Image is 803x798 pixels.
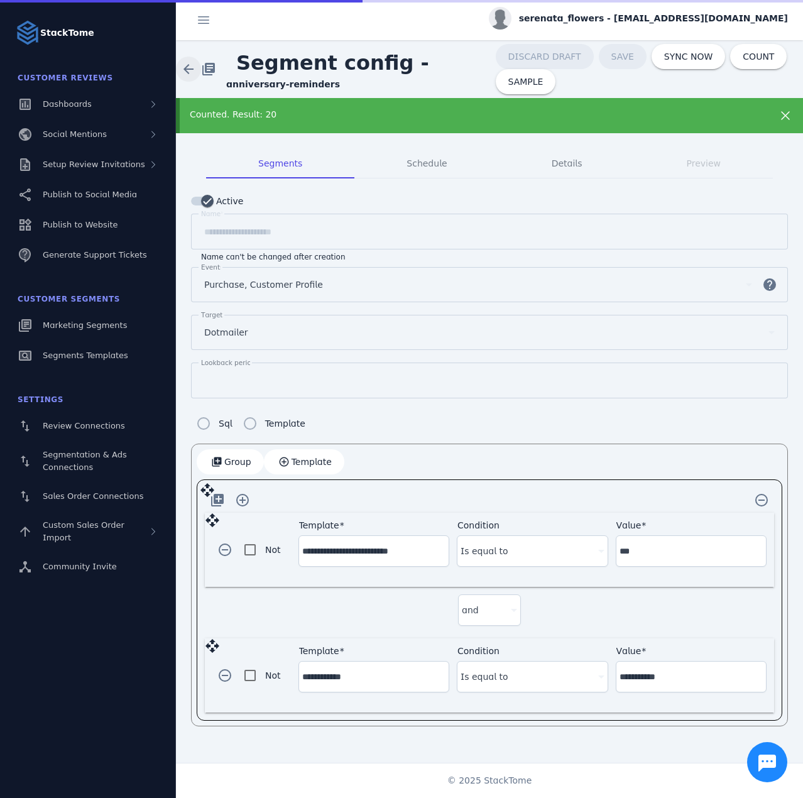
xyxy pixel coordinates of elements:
mat-hint: Name can't be changed after creation [201,249,346,262]
button: SYNC NOW [652,44,725,69]
mat-form-field: Segment name [191,214,788,262]
mat-form-field: Segment events [191,267,788,315]
span: Publish to Website [43,220,117,229]
span: Segments [258,159,302,168]
mat-radio-group: Segment config type [191,411,305,436]
mat-label: Name [201,210,221,217]
span: Publish to Social Media [43,190,137,199]
span: Dashboards [43,99,92,109]
a: Publish to Social Media [8,181,168,209]
span: Dotmailer [204,325,248,340]
strong: anniversary-reminders [226,79,340,89]
label: Not [263,668,281,683]
span: SAMPLE [508,77,544,86]
mat-label: Template [299,646,339,656]
a: Publish to Website [8,211,168,239]
span: Segment config - [226,41,439,85]
span: SYNC NOW [664,52,713,61]
mat-form-field: Segment targets [191,315,788,363]
mat-label: Value [616,520,642,530]
mat-label: Lookback period [201,359,256,366]
a: Review Connections [8,412,168,440]
button: SAMPLE [496,69,556,94]
span: Segmentation & Ads Connections [43,450,127,472]
a: Marketing Segments [8,312,168,339]
mat-icon: library_books [201,62,216,77]
span: Generate Support Tickets [43,250,147,260]
span: Sales Order Connections [43,491,143,501]
span: Review Connections [43,421,125,430]
span: Is equal to [461,669,508,684]
input: Template [302,669,445,684]
button: Group [197,449,264,474]
span: Details [552,159,582,168]
span: Customer Segments [18,295,120,303]
span: and [462,603,479,618]
span: Social Mentions [43,129,107,139]
span: Group [224,457,251,466]
label: Sql [216,416,232,431]
span: Schedule [407,159,447,168]
label: Template [263,416,305,431]
mat-label: Condition [457,646,500,656]
span: Segments Templates [43,351,128,360]
span: Marketing Segments [43,320,127,330]
button: COUNT [730,44,787,69]
mat-label: Value [616,646,642,656]
a: Sales Order Connections [8,483,168,510]
span: Customer Reviews [18,74,113,82]
span: Is equal to [461,544,508,559]
span: COUNT [743,52,774,61]
mat-icon: help [755,277,785,292]
span: Community Invite [43,562,117,571]
button: Template [264,449,344,474]
a: Community Invite [8,553,168,581]
img: Logo image [15,20,40,45]
strong: StackTome [40,26,94,40]
mat-label: Events [201,263,224,271]
mat-label: Condition [457,520,500,530]
span: serenata_flowers - [EMAIL_ADDRESS][DOMAIN_NAME] [519,12,788,25]
a: Generate Support Tickets [8,241,168,269]
label: Not [263,542,281,557]
label: Active [214,194,243,209]
span: Settings [18,395,63,404]
img: profile.jpg [489,7,511,30]
a: Segments Templates [8,342,168,369]
mat-label: Template [299,520,339,530]
a: Segmentation & Ads Connections [8,442,168,480]
span: Template [292,457,332,466]
div: Counted. Result: 20 [190,108,733,121]
span: © 2025 StackTome [447,774,532,787]
span: Purchase, Customer Profile [204,277,323,292]
mat-label: Targets [201,311,226,319]
button: serenata_flowers - [EMAIL_ADDRESS][DOMAIN_NAME] [489,7,788,30]
span: Custom Sales Order Import [43,520,124,542]
input: Template [302,544,445,559]
span: Setup Review Invitations [43,160,145,169]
